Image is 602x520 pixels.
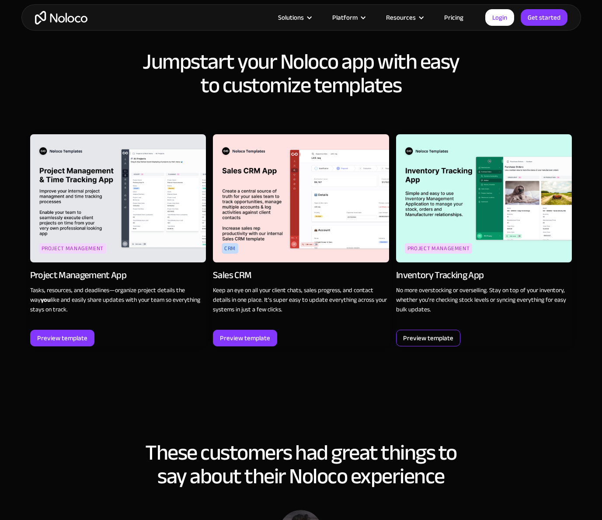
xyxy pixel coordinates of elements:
a: Project ManagementProject Management AppTasks, resources, and deadlines—organize project details ... [30,134,206,346]
p: Keep an eye on all your client chats, sales progress, and contact details in one place. It’s supe... [213,286,389,314]
a: home [35,11,87,24]
div: Resources [386,12,416,23]
div: Project Management [405,243,473,254]
div: Solutions [278,12,304,23]
p: Tasks, resources, and deadlines—organize project details the way like and easily share updates wi... [30,286,206,314]
div: Platform [332,12,358,23]
a: Pricing [433,12,474,23]
div: Solutions [267,12,321,23]
div: Sales CRM [213,269,251,281]
a: crmSales CRMKeep an eye on all your client chats, sales progress, and contact details in one plac... [213,134,389,346]
div: Project Management App [30,269,126,281]
a: Get started [521,9,567,26]
a: Login [485,9,514,26]
div: Project Management [39,243,107,254]
div: crm [222,243,238,254]
div: Preview template [220,332,270,344]
a: Project ManagementInventory Tracking AppNo more overstocking or overselling. Stay on top of your ... [396,134,572,346]
h2: These customers had great things to say about their Noloco experience [30,441,572,488]
div: Resources [375,12,433,23]
div: Preview template [403,332,453,344]
p: No more overstocking or overselling. Stay on top of your inventory, whether you're checking stock... [396,286,572,314]
strong: you [41,294,51,306]
div: Preview template [37,332,87,344]
h2: Jumpstart your Noloco app with easy to customize templates [30,50,572,97]
div: Inventory Tracking App [396,269,484,281]
div: Platform [321,12,375,23]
